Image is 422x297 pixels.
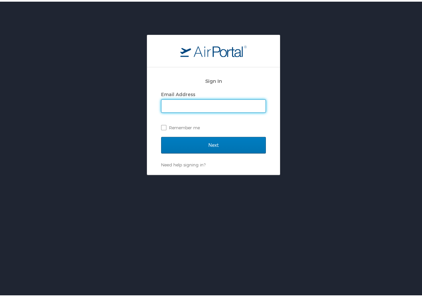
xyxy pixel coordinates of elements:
[161,160,206,166] a: Need help signing in?
[161,135,266,152] input: Next
[161,76,266,83] h2: Sign In
[161,121,266,131] label: Remember me
[180,43,247,55] img: logo
[161,90,195,95] label: Email Address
